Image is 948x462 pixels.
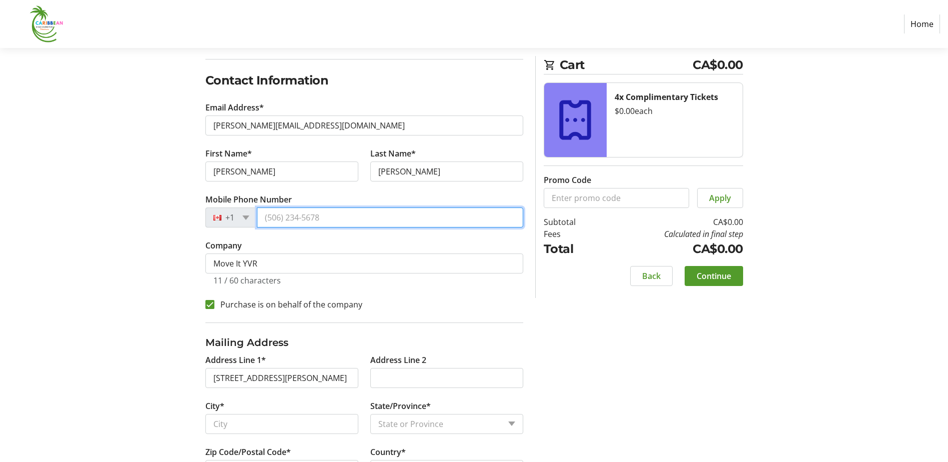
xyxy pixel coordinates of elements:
[205,368,358,388] input: Address
[205,101,264,113] label: Email Address*
[544,216,601,228] td: Subtotal
[630,266,673,286] button: Back
[205,354,266,366] label: Address Line 1*
[8,4,79,44] img: Caribbean Cigar Celebration's Logo
[615,105,735,117] div: $0.00 each
[601,228,743,240] td: Calculated in final step
[205,147,252,159] label: First Name*
[214,298,362,310] label: Purchase is on behalf of the company
[205,71,523,89] h2: Contact Information
[544,240,601,258] td: Total
[544,174,591,186] label: Promo Code
[205,335,523,350] h3: Mailing Address
[560,56,693,74] span: Cart
[205,414,358,434] input: City
[615,91,718,102] strong: 4x Complimentary Tickets
[693,56,743,74] span: CA$0.00
[370,354,426,366] label: Address Line 2
[205,193,292,205] label: Mobile Phone Number
[697,270,731,282] span: Continue
[544,188,689,208] input: Enter promo code
[257,207,523,227] input: (506) 234-5678
[205,446,291,458] label: Zip Code/Postal Code*
[697,188,743,208] button: Apply
[601,216,743,228] td: CA$0.00
[544,228,601,240] td: Fees
[370,446,406,458] label: Country*
[642,270,661,282] span: Back
[904,14,940,33] a: Home
[370,147,416,159] label: Last Name*
[685,266,743,286] button: Continue
[205,400,224,412] label: City*
[709,192,731,204] span: Apply
[370,400,431,412] label: State/Province*
[205,239,242,251] label: Company
[213,275,281,286] tr-character-limit: 11 / 60 characters
[601,240,743,258] td: CA$0.00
